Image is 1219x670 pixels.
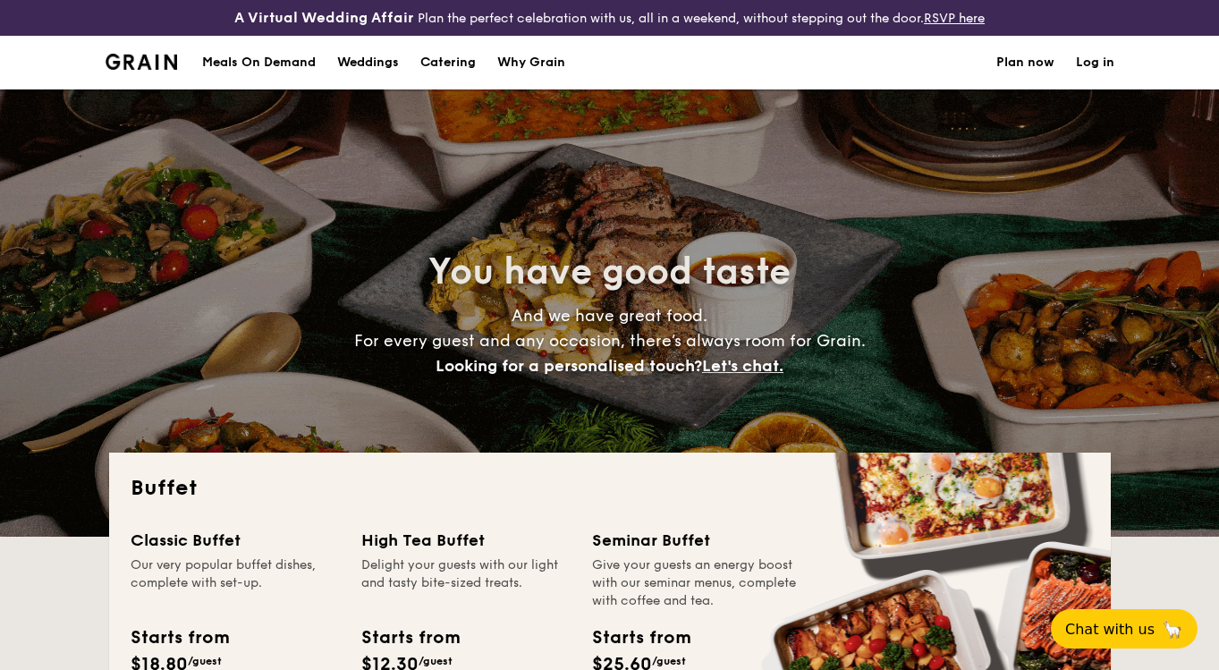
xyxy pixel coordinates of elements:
h4: A Virtual Wedding Affair [234,7,414,29]
a: Catering [410,36,487,89]
a: Plan now [996,36,1054,89]
a: Why Grain [487,36,576,89]
a: Log in [1076,36,1114,89]
span: Let's chat. [702,356,783,376]
div: Starts from [361,624,459,651]
a: Weddings [326,36,410,89]
span: Chat with us [1065,621,1155,638]
div: Our very popular buffet dishes, complete with set-up. [131,556,340,610]
a: RSVP here [924,11,985,26]
div: Weddings [337,36,399,89]
div: Starts from [592,624,690,651]
div: Meals On Demand [202,36,316,89]
span: 🦙 [1162,619,1183,640]
div: Classic Buffet [131,528,340,553]
div: Starts from [131,624,228,651]
div: Give your guests an energy boost with our seminar menus, complete with coffee and tea. [592,556,801,610]
h2: Buffet [131,474,1089,503]
div: Plan the perfect celebration with us, all in a weekend, without stepping out the door. [203,7,1016,29]
span: /guest [652,655,686,667]
span: /guest [188,655,222,667]
div: High Tea Buffet [361,528,571,553]
div: Why Grain [497,36,565,89]
span: /guest [419,655,453,667]
button: Chat with us🦙 [1051,609,1198,649]
div: Delight your guests with our light and tasty bite-sized treats. [361,556,571,610]
a: Logotype [106,54,178,70]
img: Grain [106,54,178,70]
div: Seminar Buffet [592,528,801,553]
h1: Catering [420,36,476,89]
a: Meals On Demand [191,36,326,89]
